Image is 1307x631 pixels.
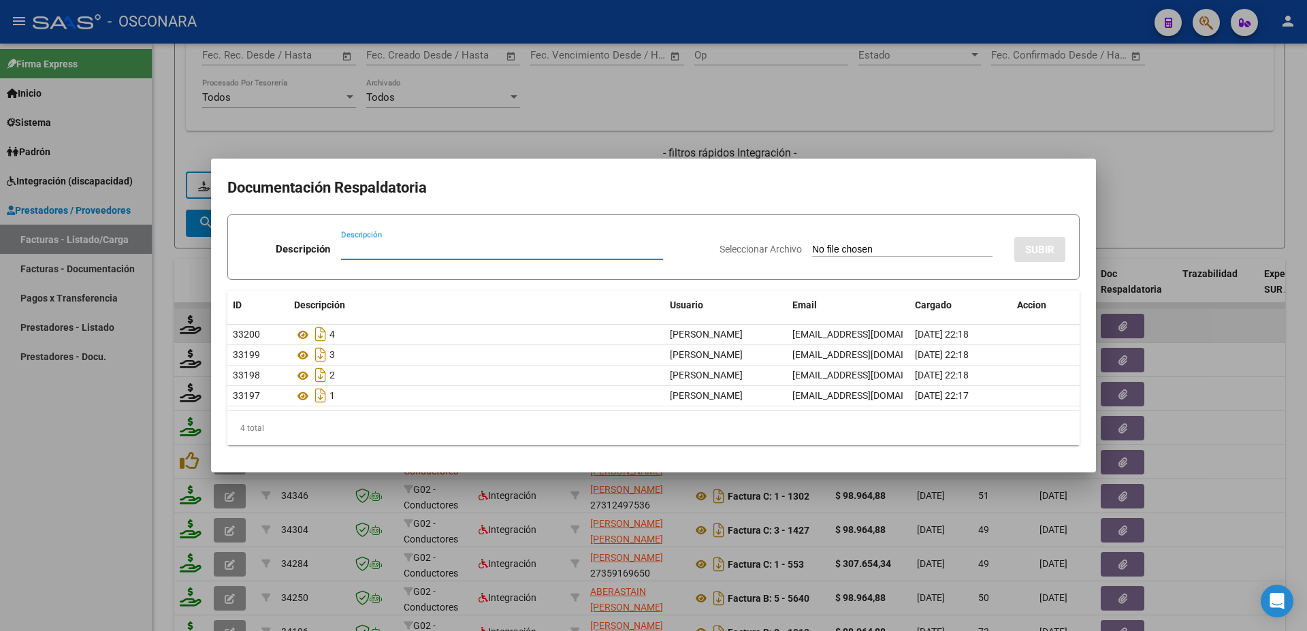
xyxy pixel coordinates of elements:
datatable-header-cell: Email [787,291,909,320]
span: [DATE] 22:17 [915,390,969,401]
span: [PERSON_NAME] [670,329,743,340]
span: 33198 [233,370,260,381]
span: [PERSON_NAME] [670,390,743,401]
span: [DATE] 22:18 [915,349,969,360]
span: ID [233,300,242,310]
i: Descargar documento [312,364,329,386]
span: 33199 [233,349,260,360]
span: [PERSON_NAME] [670,370,743,381]
datatable-header-cell: ID [227,291,289,320]
span: [DATE] 22:18 [915,370,969,381]
i: Descargar documento [312,323,329,345]
div: 4 total [227,411,1080,445]
span: Email [792,300,817,310]
h2: Documentación Respaldatoria [227,175,1080,201]
button: SUBIR [1014,237,1065,262]
i: Descargar documento [312,344,329,366]
span: 33197 [233,390,260,401]
span: [EMAIL_ADDRESS][DOMAIN_NAME] [792,390,943,401]
datatable-header-cell: Descripción [289,291,664,320]
span: Accion [1017,300,1046,310]
span: SUBIR [1025,244,1054,256]
span: Cargado [915,300,952,310]
i: Descargar documento [312,385,329,406]
span: Seleccionar Archivo [720,244,802,255]
span: Usuario [670,300,703,310]
span: 33200 [233,329,260,340]
span: [EMAIL_ADDRESS][DOMAIN_NAME] [792,329,943,340]
span: [EMAIL_ADDRESS][DOMAIN_NAME] [792,370,943,381]
span: [EMAIL_ADDRESS][DOMAIN_NAME] [792,349,943,360]
span: Descripción [294,300,345,310]
span: [PERSON_NAME] [670,349,743,360]
div: Open Intercom Messenger [1261,585,1293,617]
div: 2 [294,364,659,386]
span: [DATE] 22:18 [915,329,969,340]
datatable-header-cell: Accion [1012,291,1080,320]
div: 4 [294,323,659,345]
p: Descripción [276,242,330,257]
datatable-header-cell: Cargado [909,291,1012,320]
div: 1 [294,385,659,406]
div: 3 [294,344,659,366]
datatable-header-cell: Usuario [664,291,787,320]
